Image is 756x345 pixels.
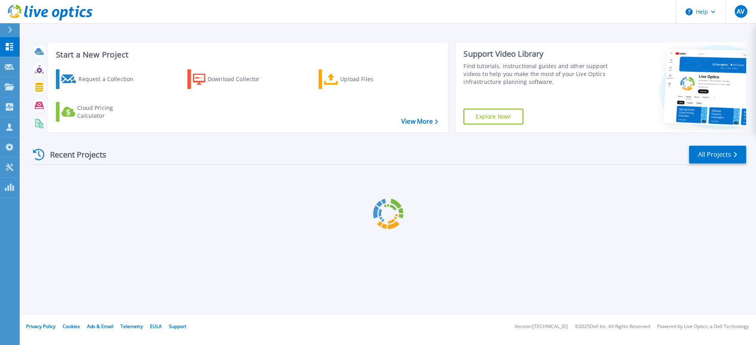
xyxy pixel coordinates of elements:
[77,104,140,120] div: Cloud Pricing Calculator
[26,323,56,330] a: Privacy Policy
[30,145,117,164] div: Recent Projects
[463,109,523,124] a: Explore Now!
[208,71,271,87] div: Download Collector
[515,324,568,329] li: Version: [TECHNICAL_ID]
[63,323,80,330] a: Cookies
[78,71,141,87] div: Request a Collection
[169,323,186,330] a: Support
[463,49,611,59] div: Support Video Library
[657,324,749,329] li: Powered by Live Optics, a Dell Technology
[575,324,650,329] li: © 2025 Dell Inc. All Rights Reserved
[319,69,406,89] a: Upload Files
[56,50,438,59] h3: Start a New Project
[150,323,162,330] a: EULA
[689,146,746,163] a: All Projects
[401,118,438,125] a: View More
[340,71,403,87] div: Upload Files
[737,8,745,15] span: AV
[187,69,275,89] a: Download Collector
[56,102,144,122] a: Cloud Pricing Calculator
[87,323,113,330] a: Ads & Email
[463,62,611,86] div: Find tutorials, instructional guides and other support videos to help you make the most of your L...
[120,323,143,330] a: Telemetry
[56,69,144,89] a: Request a Collection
